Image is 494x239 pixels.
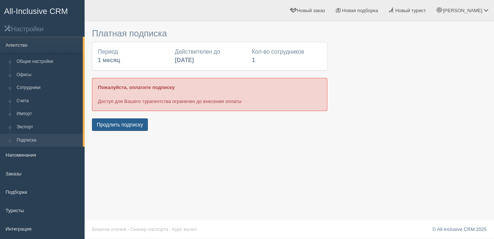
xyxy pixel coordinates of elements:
[297,8,325,13] span: Новый заказ
[4,7,68,16] span: All-Inclusive CRM
[92,226,126,232] a: Визитки отелей
[248,48,325,65] div: Кол-во сотрудников
[443,8,482,13] span: [PERSON_NAME]
[170,226,171,232] span: ·
[13,134,83,147] a: Подписка
[252,57,255,63] b: 1
[342,8,378,13] span: Новая подборка
[98,57,120,63] b: 1 месяц
[128,226,129,232] span: ·
[13,55,83,68] a: Общие настройки
[172,226,197,232] a: Курс валют
[13,121,83,134] a: Экспорт
[432,226,487,232] a: © All-Inclusive CRM 2025
[13,81,83,94] a: Сотрудники
[98,85,175,90] b: Пожалуйста, оплатите подписку
[171,48,248,65] div: Действителен до
[13,68,83,82] a: Офисы
[13,107,83,121] a: Импорт
[0,0,84,21] a: All-Inclusive CRM
[92,78,327,111] div: Доступ для Вашего турагентства ограничен до внесения оплаты
[13,94,83,108] a: Счета
[175,57,194,63] b: [DATE]
[395,8,426,13] span: Новый турист
[130,226,168,232] a: Сканер паспорта
[94,48,171,65] div: Период
[92,29,327,38] h3: Платная подписка
[92,118,148,131] button: Продлить подписку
